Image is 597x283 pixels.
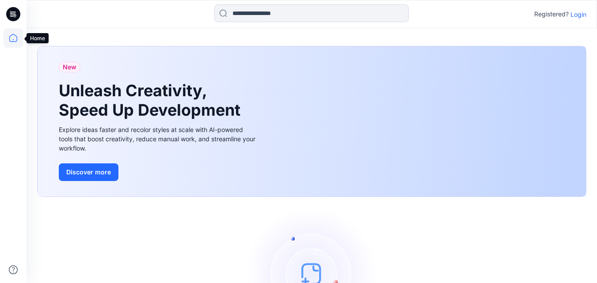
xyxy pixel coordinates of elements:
[63,62,76,72] span: New
[59,163,258,181] a: Discover more
[59,125,258,153] div: Explore ideas faster and recolor styles at scale with AI-powered tools that boost creativity, red...
[59,81,244,119] h1: Unleash Creativity, Speed Up Development
[534,9,569,19] p: Registered?
[570,10,586,19] p: Login
[59,163,118,181] button: Discover more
